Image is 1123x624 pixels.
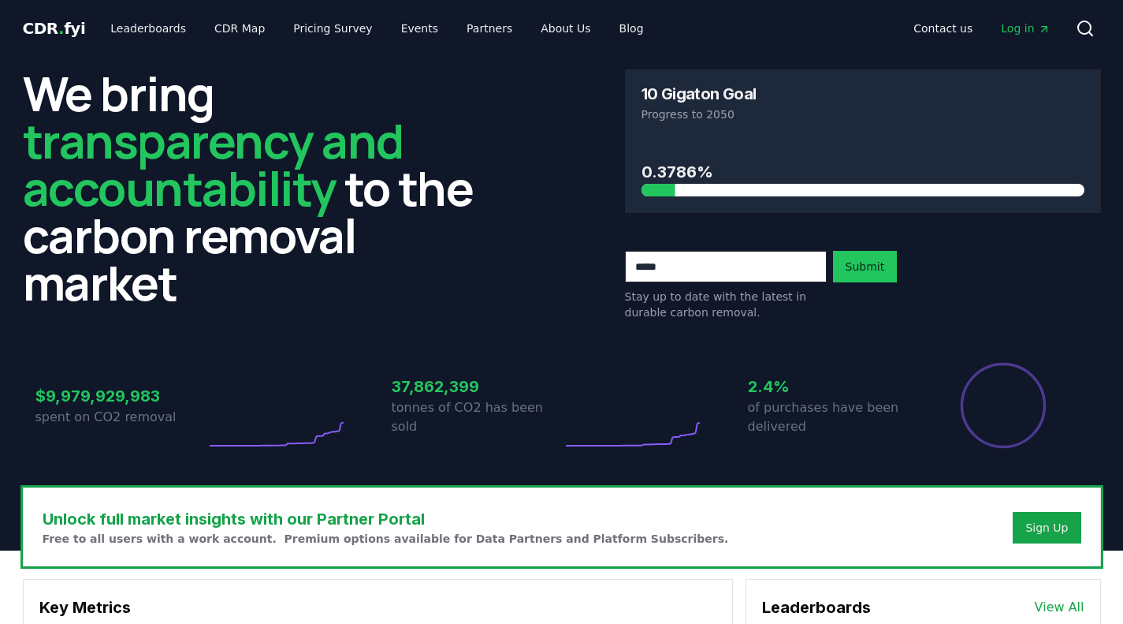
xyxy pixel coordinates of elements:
nav: Main [901,14,1062,43]
a: Contact us [901,14,985,43]
p: Progress to 2050 [641,106,1084,122]
button: Sign Up [1013,512,1080,544]
p: of purchases have been delivered [748,398,918,436]
button: Submit [833,251,898,282]
a: Events [389,14,451,43]
span: CDR fyi [23,19,86,38]
p: Free to all users with a work account. Premium options available for Data Partners and Platform S... [43,531,729,547]
a: Pricing Survey [281,14,385,43]
a: About Us [528,14,603,43]
h3: 2.4% [748,375,918,398]
span: Log in [1001,21,1050,36]
h3: 10 Gigaton Goal [641,86,757,102]
h3: 37,862,399 [392,375,562,398]
h3: Unlock full market insights with our Partner Portal [43,507,729,531]
h3: $9,979,929,983 [35,384,206,408]
a: Leaderboards [98,14,199,43]
a: CDR.fyi [23,17,86,39]
h3: Key Metrics [39,596,716,619]
a: Log in [988,14,1062,43]
h3: 0.3786% [641,160,1084,184]
span: . [58,19,64,38]
nav: Main [98,14,656,43]
span: transparency and accountability [23,108,403,220]
a: Sign Up [1025,520,1068,536]
h2: We bring to the carbon removal market [23,69,499,306]
a: Blog [607,14,656,43]
a: Partners [454,14,525,43]
div: Percentage of sales delivered [959,361,1047,450]
a: View All [1035,598,1084,617]
p: tonnes of CO2 has been sold [392,398,562,436]
p: Stay up to date with the latest in durable carbon removal. [625,289,827,320]
p: spent on CO2 removal [35,408,206,427]
h3: Leaderboards [762,596,871,619]
a: CDR Map [202,14,277,43]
